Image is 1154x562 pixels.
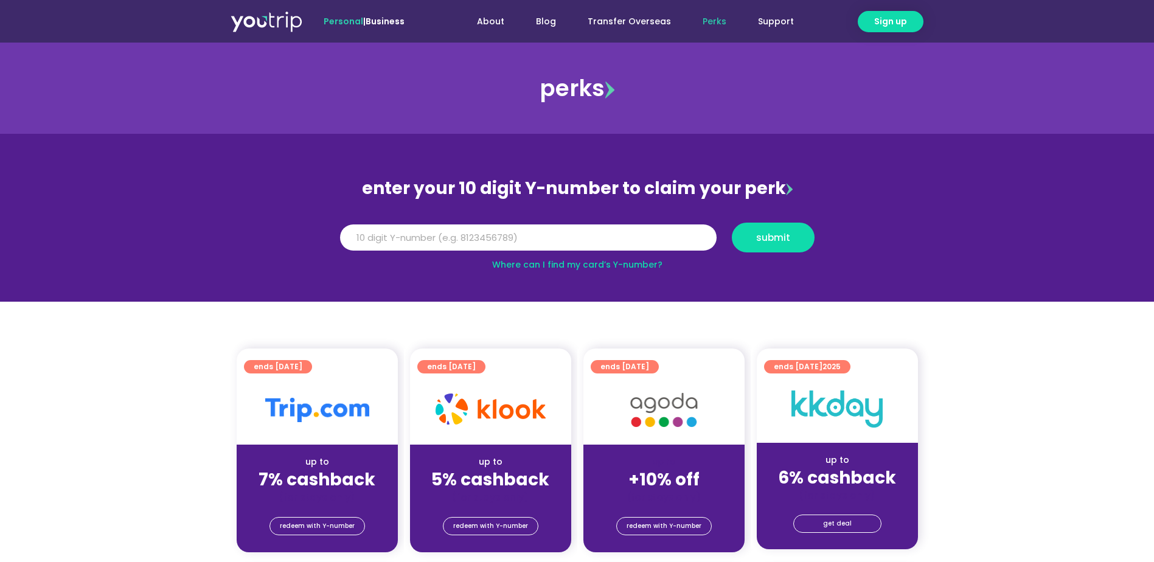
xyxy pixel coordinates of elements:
nav: Menu [437,10,810,33]
a: ends [DATE] [244,360,312,373]
span: ends [DATE] [600,360,649,373]
span: redeem with Y-number [280,518,355,535]
div: (for stays only) [593,491,735,504]
a: Perks [687,10,742,33]
span: up to [653,456,675,468]
a: Where can I find my card’s Y-number? [492,258,662,271]
strong: 6% cashback [778,466,896,490]
a: Transfer Overseas [572,10,687,33]
div: (for stays only) [766,489,908,502]
a: ends [DATE] [591,360,659,373]
button: submit [732,223,815,252]
a: redeem with Y-number [616,517,712,535]
span: get deal [823,515,852,532]
strong: 7% cashback [259,468,375,491]
a: Blog [520,10,572,33]
span: redeem with Y-number [453,518,528,535]
span: Personal [324,15,363,27]
div: up to [766,454,908,467]
span: 2025 [822,361,841,372]
div: enter your 10 digit Y-number to claim your perk [334,173,821,204]
span: submit [756,233,790,242]
span: ends [DATE] [254,360,302,373]
a: redeem with Y-number [443,517,538,535]
div: (for stays only) [246,491,388,504]
strong: +10% off [628,468,700,491]
span: ends [DATE] [774,360,841,373]
a: ends [DATE]2025 [764,360,850,373]
a: Business [366,15,405,27]
div: up to [420,456,561,468]
strong: 5% cashback [431,468,549,491]
span: Sign up [874,15,907,28]
a: ends [DATE] [417,360,485,373]
form: Y Number [340,223,815,262]
a: get deal [793,515,881,533]
span: redeem with Y-number [627,518,701,535]
span: | [324,15,405,27]
a: About [461,10,520,33]
input: 10 digit Y-number (e.g. 8123456789) [340,224,717,251]
a: redeem with Y-number [269,517,365,535]
a: Sign up [858,11,923,32]
div: (for stays only) [420,491,561,504]
a: Support [742,10,810,33]
span: ends [DATE] [427,360,476,373]
div: up to [246,456,388,468]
